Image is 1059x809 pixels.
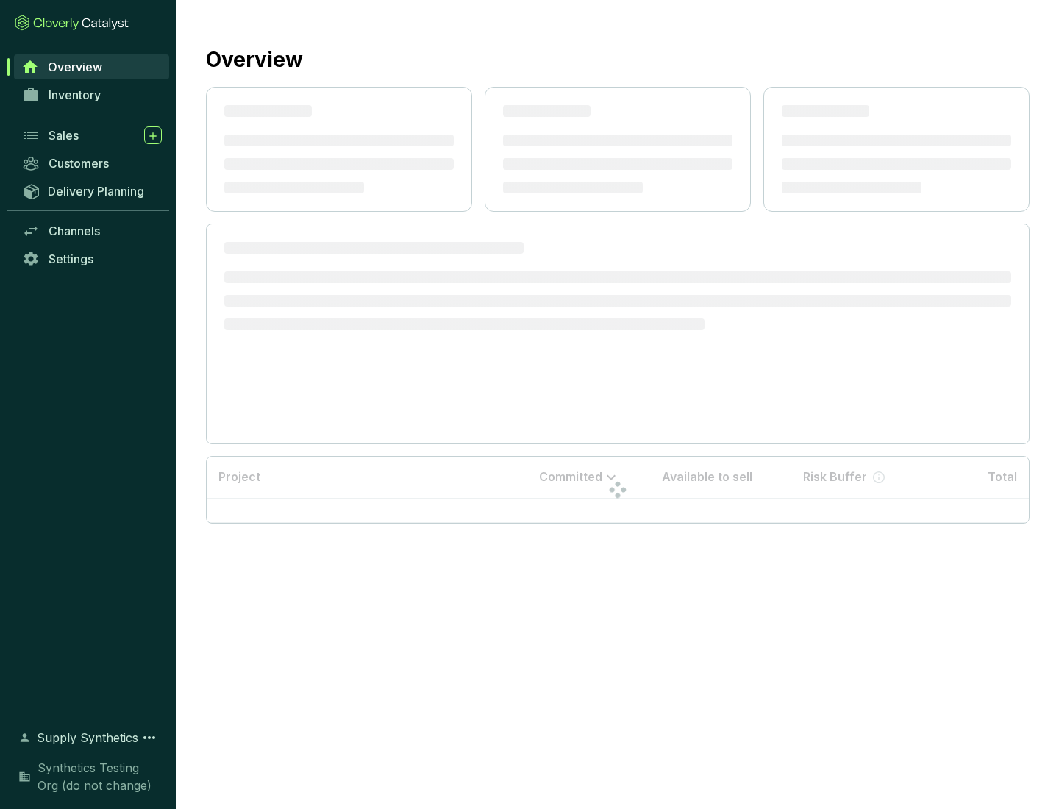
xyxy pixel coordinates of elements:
[15,179,169,203] a: Delivery Planning
[14,54,169,79] a: Overview
[49,88,101,102] span: Inventory
[15,82,169,107] a: Inventory
[15,123,169,148] a: Sales
[37,729,138,746] span: Supply Synthetics
[15,151,169,176] a: Customers
[49,224,100,238] span: Channels
[49,128,79,143] span: Sales
[206,44,303,75] h2: Overview
[48,184,144,199] span: Delivery Planning
[48,60,102,74] span: Overview
[15,218,169,243] a: Channels
[38,759,162,794] span: Synthetics Testing Org (do not change)
[15,246,169,271] a: Settings
[49,156,109,171] span: Customers
[49,252,93,266] span: Settings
